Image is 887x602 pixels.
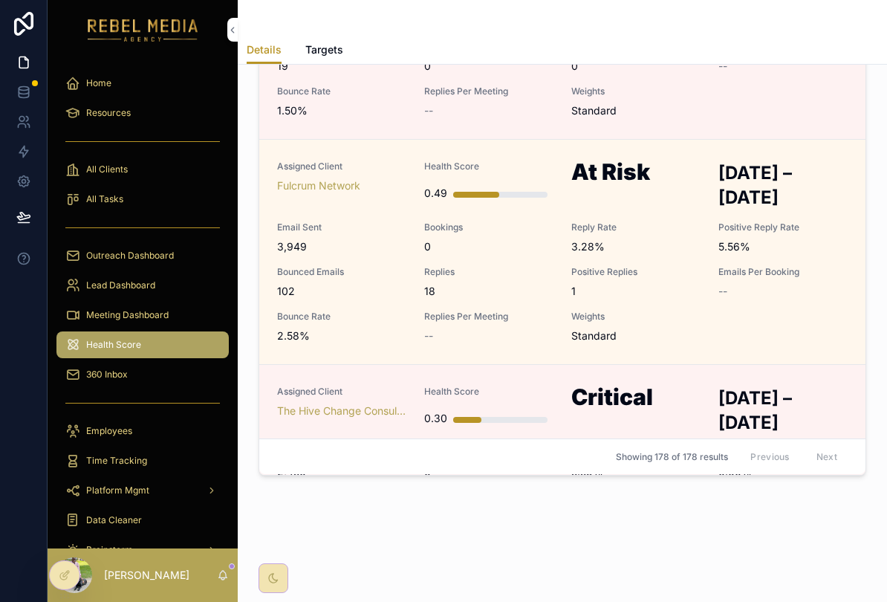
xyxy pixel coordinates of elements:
span: Replies Per Meeting [424,311,553,323]
span: 1.50% [277,103,406,118]
span: Assigned Client [277,386,406,398]
span: Standard [571,328,617,343]
span: Employees [86,425,132,437]
span: 18 [424,284,553,299]
span: Home [86,77,111,89]
span: 3,949 [277,239,406,254]
span: Positive Reply Rate [718,221,848,233]
a: Health Score [56,331,229,358]
span: Assigned Client [277,161,406,172]
h1: At Risk [571,161,701,189]
div: 0.49 [424,178,447,208]
span: Positive Replies [571,266,701,278]
span: Meeting Dashboard [86,309,169,321]
span: Data Cleaner [86,514,142,526]
span: Reply Rate [571,221,701,233]
span: Emails Per Booking [718,266,848,278]
a: Home [56,70,229,97]
span: -- [718,59,727,74]
span: -- [718,284,727,299]
span: Bookings [424,221,553,233]
h2: [DATE] – [DATE] [718,161,848,210]
a: All Clients [56,156,229,183]
h2: [DATE] – [DATE] [718,386,848,435]
span: 3.28% [571,239,701,254]
span: Health Score [424,386,553,398]
span: Replies [424,266,553,278]
span: Bounced Emails [277,266,406,278]
a: Outreach Dashboard [56,242,229,269]
img: App logo [88,18,198,42]
a: Time Tracking [56,447,229,474]
a: Platform Mgmt [56,477,229,504]
a: Lead Dashboard [56,272,229,299]
span: Time Tracking [86,455,147,467]
a: Details [247,36,282,65]
span: -- [424,103,433,118]
a: Assigned ClientFulcrum NetworkHealth Score0.49At Risk[DATE] – [DATE]Email Sent3,949Bookings0Reply... [259,140,865,365]
span: 19 [277,59,406,74]
h1: Critical [571,386,701,414]
span: Bounce Rate [277,311,406,323]
span: Resources [86,107,131,119]
span: Weights [571,311,701,323]
a: All Tasks [56,186,229,213]
a: Fulcrum Network [277,178,360,193]
span: 0 [571,59,701,74]
div: 0.30 [424,404,447,433]
span: Replies Per Meeting [424,85,553,97]
span: Weights [571,85,701,97]
a: Data Cleaner [56,507,229,534]
span: 0 [424,59,553,74]
span: 5.56% [718,239,848,254]
span: 0 [424,239,553,254]
span: Lead Dashboard [86,279,155,291]
span: All Tasks [86,193,123,205]
span: Standard [571,103,617,118]
p: [PERSON_NAME] [104,568,189,583]
span: 102 [277,284,406,299]
span: Email Sent [277,221,406,233]
span: Platform Mgmt [86,485,149,496]
span: Targets [305,42,343,57]
a: The Hive Change Consultancy Ltd [277,404,406,418]
span: 2.58% [277,328,406,343]
a: Assigned ClientThe Hive Change Consultancy LtdHealth Score0.30Critical[DATE] – [DATE]Email Sent2,... [259,365,865,590]
span: Outreach Dashboard [86,250,174,262]
span: -- [424,328,433,343]
a: Meeting Dashboard [56,302,229,328]
span: Health Score [424,161,553,172]
span: Showing 178 of 178 results [616,451,728,463]
span: Bounce Rate [277,85,406,97]
a: Employees [56,418,229,444]
a: Targets [305,36,343,66]
span: 360 Inbox [86,369,128,381]
a: Resources [56,100,229,126]
span: 1 [571,284,701,299]
span: Brainstorm [86,544,133,556]
div: scrollable content [48,59,238,548]
a: Brainstorm [56,537,229,563]
a: 360 Inbox [56,361,229,388]
span: Health Score [86,339,141,351]
span: All Clients [86,164,128,175]
span: Details [247,42,282,57]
